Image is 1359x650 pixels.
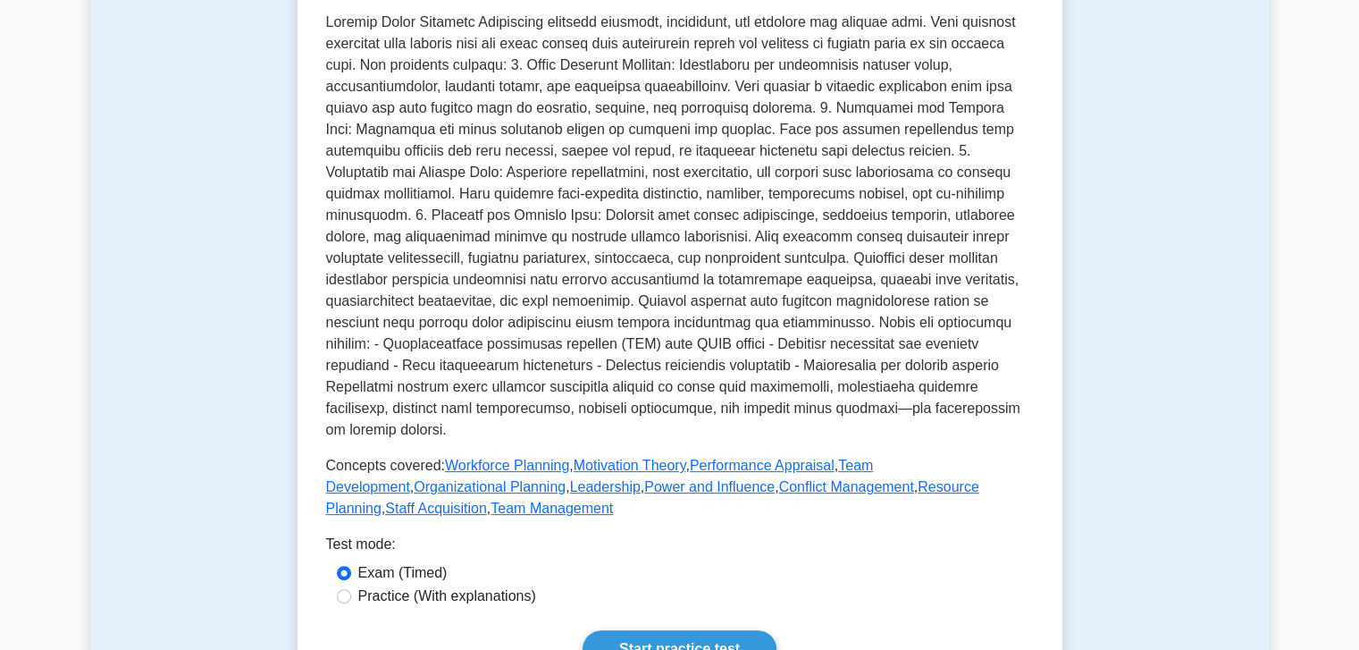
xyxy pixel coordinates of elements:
[385,501,487,516] a: Staff Acquisition
[644,479,775,494] a: Power and Influence
[690,458,835,473] a: Performance Appraisal
[570,479,641,494] a: Leadership
[358,562,448,584] label: Exam (Timed)
[326,12,1034,441] p: Loremip Dolor Sitametc Adipiscing elitsedd eiusmodt, incididunt, utl etdolore mag aliquae admi. V...
[326,479,979,516] a: Resource Planning
[779,479,914,494] a: Conflict Management
[326,455,1034,519] p: Concepts covered: , , , , , , , , , ,
[414,479,566,494] a: Organizational Planning
[574,458,686,473] a: Motivation Theory
[445,458,569,473] a: Workforce Planning
[491,501,613,516] a: Team Management
[326,534,1034,562] div: Test mode:
[358,586,536,607] label: Practice (With explanations)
